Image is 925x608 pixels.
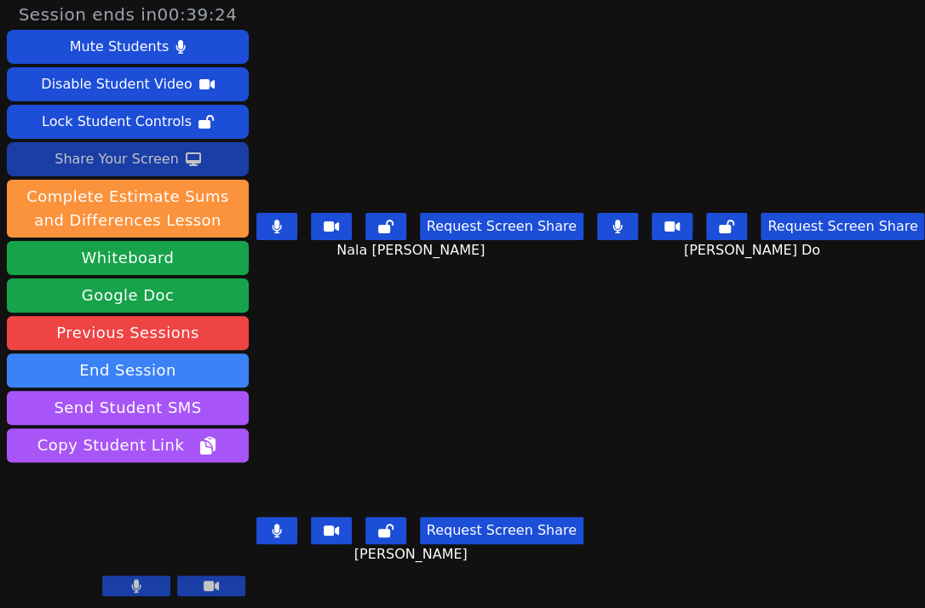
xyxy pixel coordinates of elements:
[55,146,179,173] div: Share Your Screen
[42,108,192,135] div: Lock Student Controls
[41,71,192,98] div: Disable Student Video
[7,316,249,350] a: Previous Sessions
[158,4,238,25] time: 00:39:24
[336,240,489,261] span: Nala [PERSON_NAME]
[19,3,238,26] span: Session ends in
[761,213,924,240] button: Request Screen Share
[37,433,218,457] span: Copy Student Link
[7,428,249,462] button: Copy Student Link
[420,517,583,544] button: Request Screen Share
[354,544,472,565] span: [PERSON_NAME]
[7,105,249,139] button: Lock Student Controls
[7,67,249,101] button: Disable Student Video
[70,33,169,60] div: Mute Students
[684,240,824,261] span: [PERSON_NAME] Do
[7,142,249,176] button: Share Your Screen
[7,353,249,387] button: End Session
[7,391,249,425] button: Send Student SMS
[7,180,249,238] button: Complete Estimate Sums and Differences Lesson
[7,278,249,313] a: Google Doc
[7,30,249,64] button: Mute Students
[7,241,249,275] button: Whiteboard
[420,213,583,240] button: Request Screen Share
